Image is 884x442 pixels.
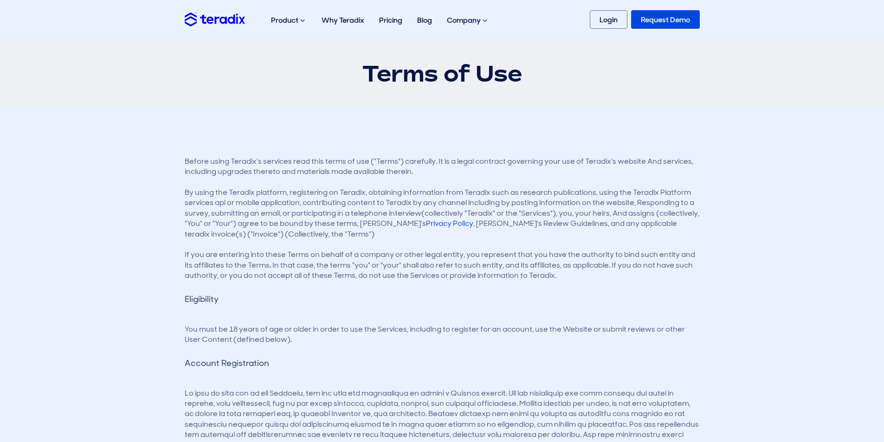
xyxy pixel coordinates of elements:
a: Why Teradix [314,6,372,35]
div: Product [264,6,314,35]
p: By using the Teradix platform, registering on Teradix, obtaining information from Teradix such as... [185,187,700,239]
a: Privacy Policy [426,218,473,228]
p: You must be 18 years of age or older in order to use the Services, including to register for an a... [185,324,700,345]
div: Company [439,6,497,35]
a: Login [590,10,627,29]
img: Teradix logo [185,13,245,26]
h4: Eligibility [185,295,700,303]
a: Request Demo [631,10,700,29]
h1: Terms of Use [185,61,700,86]
a: Blog [410,6,439,35]
a: Pricing [372,6,410,35]
h4: Account Registration [185,359,700,367]
p: Before using Teradix's services read this terms of use ("Terms") carefully. It is a legal contrac... [185,156,700,177]
p: If you are entering into these Terms on behalf of a company or other legal entity, you represent ... [185,250,700,281]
